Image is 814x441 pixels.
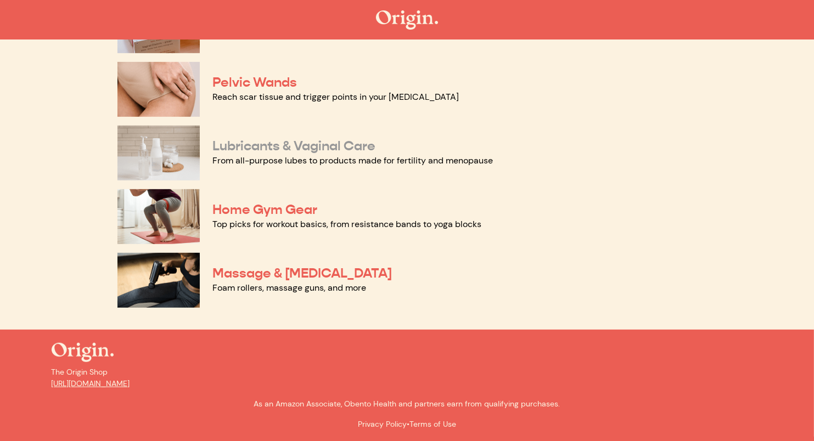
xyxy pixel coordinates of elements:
[117,189,200,244] img: Home Gym Gear
[213,265,392,281] a: Massage & [MEDICAL_DATA]
[358,419,407,429] a: Privacy Policy
[376,10,438,30] img: The Origin Shop
[213,74,297,91] a: Pelvic Wands
[117,253,200,308] img: Massage & Myofascial Release
[213,138,376,154] a: Lubricants & Vaginal Care
[213,201,318,218] a: Home Gym Gear
[213,91,459,103] a: Reach scar tissue and trigger points in your [MEDICAL_DATA]
[117,62,200,117] img: Pelvic Wands
[52,343,114,362] img: The Origin Shop
[213,282,367,293] a: Foam rollers, massage guns, and more
[52,398,763,410] p: As an Amazon Associate, Obento Health and partners earn from qualifying purchases.
[52,366,763,389] p: The Origin Shop
[409,419,456,429] a: Terms of Use
[213,218,482,230] a: Top picks for workout basics, from resistance bands to yoga blocks
[117,126,200,180] img: Lubricants & Vaginal Care
[52,419,763,430] p: •
[213,155,493,166] a: From all-purpose lubes to products made for fertility and menopause
[52,378,130,388] a: [URL][DOMAIN_NAME]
